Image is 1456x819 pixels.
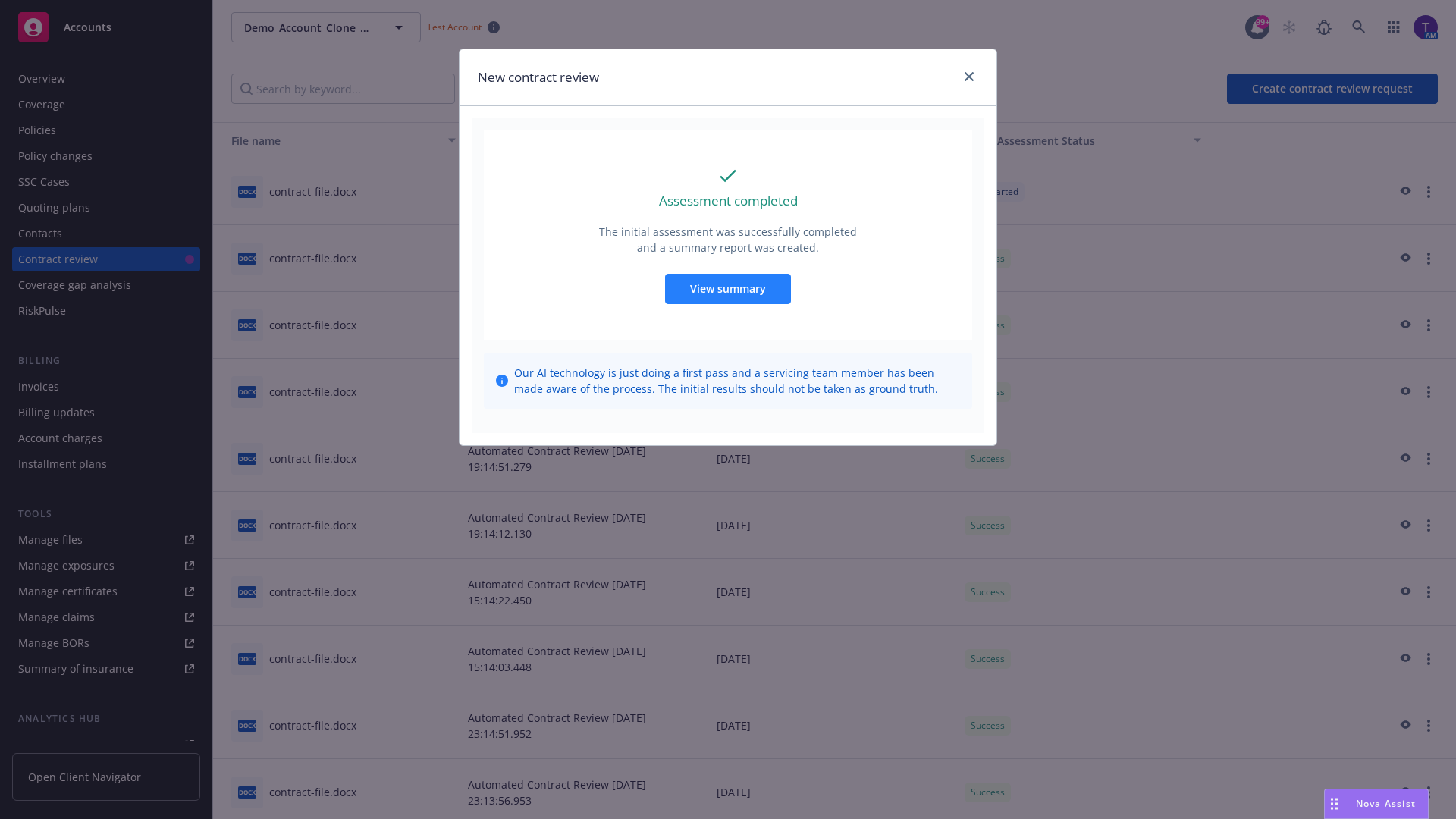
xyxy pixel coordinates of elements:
p: Assessment completed [659,191,798,211]
button: View summary [665,274,791,304]
span: View summary [690,281,766,296]
button: Nova Assist [1324,789,1429,819]
p: The initial assessment was successfully completed and a summary report was created. [598,224,858,256]
h1: New contract review [478,67,599,87]
span: Our AI technology is just doing a first pass and a servicing team member has been made aware of t... [514,365,960,397]
a: close [960,67,978,86]
span: Nova Assist [1356,797,1416,810]
div: Drag to move [1325,789,1344,818]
